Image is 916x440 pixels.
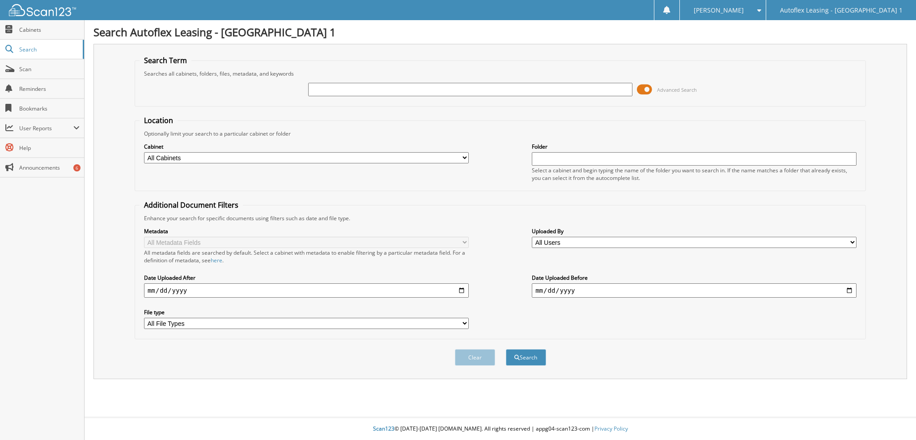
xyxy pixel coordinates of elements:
span: Announcements [19,164,80,171]
input: end [532,283,857,298]
div: 6 [73,164,81,171]
legend: Location [140,115,178,125]
span: Advanced Search [657,86,697,93]
label: Uploaded By [532,227,857,235]
span: Help [19,144,80,152]
span: Search [19,46,78,53]
label: Folder [532,143,857,150]
label: Metadata [144,227,469,235]
div: Select a cabinet and begin typing the name of the folder you want to search in. If the name match... [532,167,857,182]
legend: Additional Document Filters [140,200,243,210]
label: Date Uploaded Before [532,274,857,282]
span: Scan [19,65,80,73]
h1: Search Autoflex Leasing - [GEOGRAPHIC_DATA] 1 [93,25,907,39]
button: Clear [455,349,495,366]
div: © [DATE]-[DATE] [DOMAIN_NAME]. All rights reserved | appg04-scan123-com | [85,418,916,440]
span: Autoflex Leasing - [GEOGRAPHIC_DATA] 1 [780,8,903,13]
img: scan123-logo-white.svg [9,4,76,16]
span: User Reports [19,124,73,132]
div: Enhance your search for specific documents using filters such as date and file type. [140,214,861,222]
span: Scan123 [373,425,394,432]
span: [PERSON_NAME] [694,8,744,13]
a: here [211,256,222,264]
label: File type [144,308,469,316]
div: All metadata fields are searched by default. Select a cabinet with metadata to enable filtering b... [144,249,469,264]
label: Cabinet [144,143,469,150]
legend: Search Term [140,56,191,65]
input: start [144,283,469,298]
label: Date Uploaded After [144,274,469,282]
div: Optionally limit your search to a particular cabinet or folder [140,130,861,137]
span: Bookmarks [19,105,80,112]
button: Search [506,349,546,366]
span: Cabinets [19,26,80,34]
a: Privacy Policy [594,425,628,432]
span: Reminders [19,85,80,93]
div: Searches all cabinets, folders, files, metadata, and keywords [140,70,861,77]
